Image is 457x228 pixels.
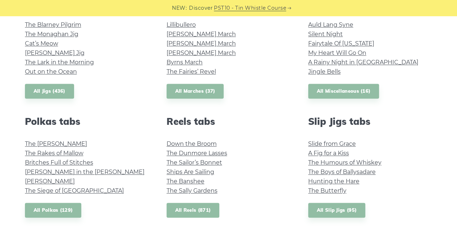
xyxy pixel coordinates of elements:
[25,84,74,98] a: All Jigs (436)
[167,116,291,127] h2: Reels tabs
[25,187,124,194] a: The Siege of [GEOGRAPHIC_DATA]
[308,84,379,98] a: All Miscellaneous (16)
[308,159,381,166] a: The Humours of Whiskey
[167,68,216,75] a: The Fairies’ Revel
[308,203,365,218] a: All Slip Jigs (95)
[167,140,217,147] a: Down the Broom
[25,178,75,185] a: [PERSON_NAME]
[25,116,149,127] h2: Polkas tabs
[167,40,236,47] a: [PERSON_NAME] March
[25,21,81,28] a: The Blarney Pilgrim
[167,150,227,157] a: The Dunmore Lasses
[308,21,353,28] a: Auld Lang Syne
[308,68,341,75] a: Jingle Bells
[167,187,217,194] a: The Sally Gardens
[214,4,286,12] a: PST10 - Tin Whistle Course
[308,168,376,175] a: The Boys of Ballysadare
[167,84,224,98] a: All Marches (37)
[167,159,222,166] a: The Sailor’s Bonnet
[308,150,349,157] a: A Fig for a Kiss
[167,59,203,66] a: Byrns March
[167,178,204,185] a: The Banshee
[308,178,359,185] a: Hunting the Hare
[25,40,58,47] a: Cat’s Meow
[167,49,236,56] a: [PERSON_NAME] March
[25,31,78,38] a: The Monaghan Jig
[308,49,366,56] a: My Heart Will Go On
[172,4,187,12] span: NEW:
[308,116,432,127] h2: Slip Jigs tabs
[25,159,93,166] a: Britches Full of Stitches
[308,140,356,147] a: Slide from Grace
[25,150,83,157] a: The Rakes of Mallow
[308,31,343,38] a: Silent Night
[25,140,87,147] a: The [PERSON_NAME]
[167,168,214,175] a: Ships Are Sailing
[25,49,85,56] a: [PERSON_NAME] Jig
[25,68,77,75] a: Out on the Ocean
[308,59,418,66] a: A Rainy Night in [GEOGRAPHIC_DATA]
[308,187,346,194] a: The Butterfly
[25,168,145,175] a: [PERSON_NAME] in the [PERSON_NAME]
[167,31,236,38] a: [PERSON_NAME] March
[167,203,220,218] a: All Reels (871)
[25,203,82,218] a: All Polkas (129)
[189,4,213,12] span: Discover
[308,40,374,47] a: Fairytale Of [US_STATE]
[167,21,196,28] a: Lillibullero
[25,59,94,66] a: The Lark in the Morning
